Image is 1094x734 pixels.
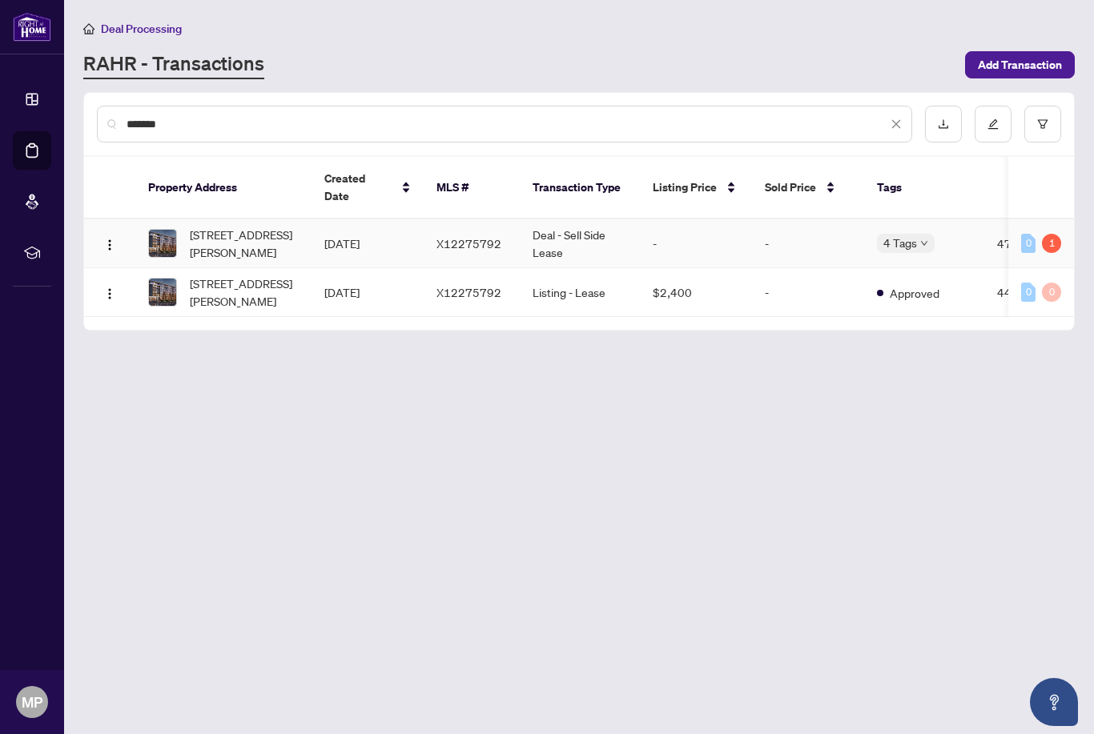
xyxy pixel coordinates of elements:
[752,219,864,268] td: -
[424,157,520,219] th: MLS #
[752,157,864,219] th: Sold Price
[149,279,176,306] img: thumbnail-img
[1021,283,1036,302] div: 0
[925,106,962,142] button: download
[520,157,640,219] th: Transaction Type
[765,178,816,196] span: Sold Price
[920,239,928,247] span: down
[978,52,1062,78] span: Add Transaction
[520,268,640,317] td: Listing - Lease
[22,691,42,713] span: MP
[103,287,116,300] img: Logo
[891,118,902,130] span: close
[324,285,360,299] span: [DATE]
[324,236,360,251] span: [DATE]
[149,230,176,257] img: thumbnail-img
[653,236,657,251] span: -
[13,12,51,42] img: logo
[890,284,939,302] span: Approved
[653,285,692,299] span: $2,400
[101,22,182,36] span: Deal Processing
[324,170,392,205] span: Created Date
[103,239,116,251] img: Logo
[190,226,299,261] span: [STREET_ADDRESS][PERSON_NAME]
[938,118,949,130] span: download
[1042,283,1061,302] div: 0
[1042,234,1061,253] div: 1
[1021,234,1036,253] div: 0
[883,234,917,252] span: 4 Tags
[965,51,1075,78] button: Add Transaction
[1030,678,1078,726] button: Open asap
[97,231,123,256] button: Logo
[97,279,123,305] button: Logo
[135,157,312,219] th: Property Address
[640,157,752,219] th: Listing Price
[1024,106,1061,142] button: filter
[436,236,501,251] span: X12275792
[312,157,424,219] th: Created Date
[653,178,717,196] span: Listing Price
[1037,118,1048,130] span: filter
[520,219,640,268] td: Deal - Sell Side Lease
[83,50,264,79] a: RAHR - Transactions
[752,268,864,317] td: -
[83,23,95,34] span: home
[864,157,1007,219] th: Tags
[190,275,299,310] span: [STREET_ADDRESS][PERSON_NAME]
[436,285,501,299] span: X12275792
[975,106,1012,142] button: edit
[987,118,999,130] span: edit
